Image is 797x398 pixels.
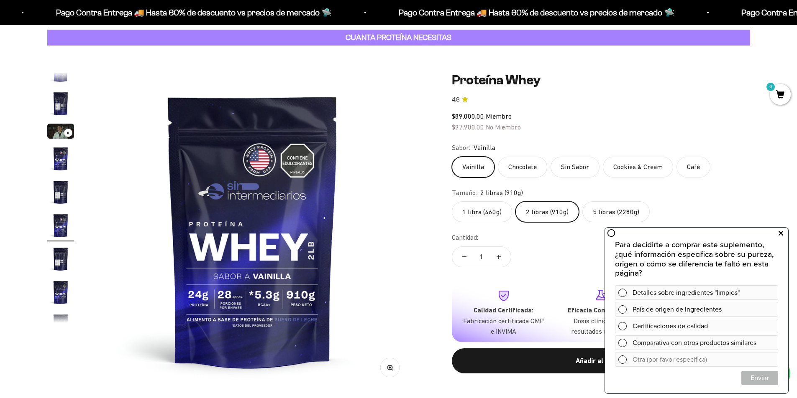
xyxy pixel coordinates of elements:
[53,6,329,19] p: Pago Contra Entrega 🚚 Hasta 60% de descuento vs precios de mercado 🛸
[486,123,521,131] span: No Miembro
[47,279,74,306] img: Proteína Whey
[47,90,74,119] button: Ir al artículo 2
[452,232,478,243] label: Cantidad:
[47,145,74,172] img: Proteína Whey
[346,33,451,42] strong: CUANTA PROTEÍNA NECESITAS
[94,72,411,389] img: Proteína Whey
[452,188,477,198] legend: Tamaño:
[474,306,533,314] strong: Calidad Certificada:
[452,95,750,104] a: 4.84.8 de 5.0 estrellas
[47,124,74,141] button: Ir al artículo 3
[452,72,750,88] h1: Proteína Whey
[487,247,511,267] button: Aumentar cantidad
[47,145,74,175] button: Ir al artículo 4
[559,316,643,337] p: Dosis clínicas para resultados máximos
[452,142,470,153] legend: Sabor:
[469,355,733,366] div: Añadir al carrito
[47,246,74,275] button: Ir al artículo 7
[480,188,523,198] span: 2 libras (910g)
[452,348,750,373] button: Añadir al carrito
[47,90,74,117] img: Proteína Whey
[474,142,495,153] span: Vainilla
[605,227,788,393] iframe: zigpoll-iframe
[47,179,74,208] button: Ir al artículo 5
[452,112,484,120] span: $89.000,00
[47,279,74,308] button: Ir al artículo 8
[462,316,546,337] p: Fabricación certificada GMP e INVIMA
[47,212,74,241] button: Ir al artículo 6
[568,306,634,314] strong: Eficacia Comprobada:
[770,91,791,100] a: 0
[486,112,512,120] span: Miembro
[47,312,74,342] button: Ir al artículo 9
[452,95,459,104] span: 4.8
[766,82,776,92] mark: 0
[47,179,74,205] img: Proteína Whey
[452,123,484,131] span: $97.900,00
[452,247,477,267] button: Reducir cantidad
[47,246,74,272] img: Proteína Whey
[47,312,74,339] img: Proteína Whey
[47,212,74,239] img: Proteína Whey
[396,6,671,19] p: Pago Contra Entrega 🚚 Hasta 60% de descuento vs precios de mercado 🛸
